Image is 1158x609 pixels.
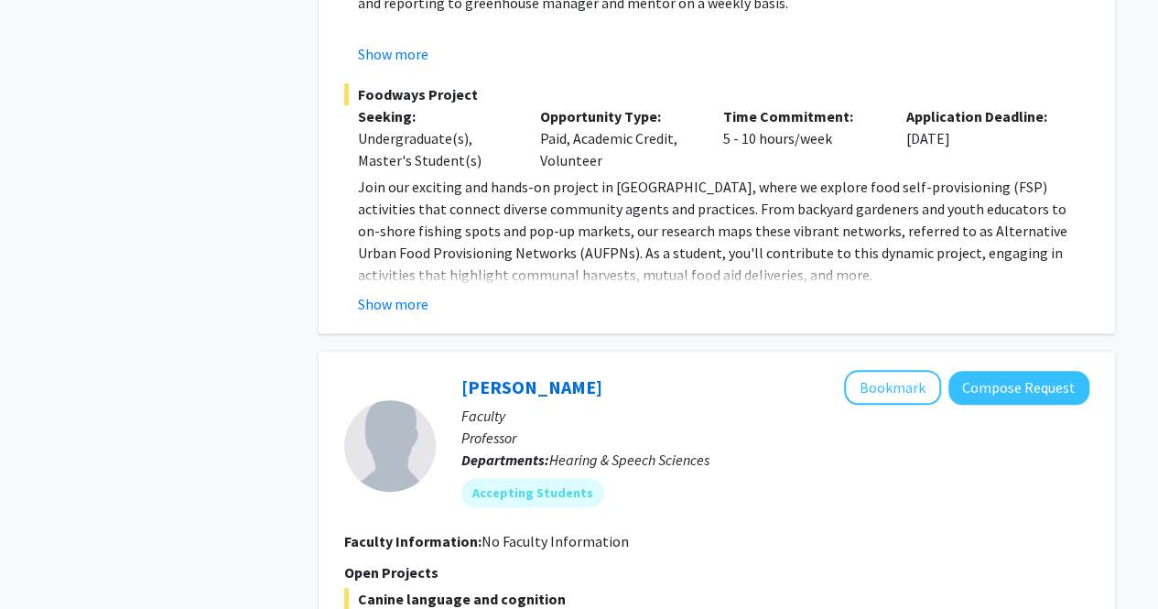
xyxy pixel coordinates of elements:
[358,176,1089,286] p: Join our exciting and hands-on project in [GEOGRAPHIC_DATA], where we explore food self-provision...
[526,105,709,171] div: Paid, Academic Credit, Volunteer
[461,478,604,507] mat-chip: Accepting Students
[344,83,1089,105] span: Foodways Project
[358,127,514,171] div: Undergraduate(s), Master's Student(s)
[358,43,428,65] button: Show more
[358,105,514,127] p: Seeking:
[540,105,696,127] p: Opportunity Type:
[549,451,709,469] span: Hearing & Speech Sciences
[948,371,1089,405] button: Compose Request to Rochelle Newman
[906,105,1062,127] p: Application Deadline:
[709,105,893,171] div: 5 - 10 hours/week
[893,105,1076,171] div: [DATE]
[844,370,941,405] button: Add Rochelle Newman to Bookmarks
[358,293,428,315] button: Show more
[461,427,1089,449] p: Professor
[344,561,1089,583] p: Open Projects
[482,532,629,550] span: No Faculty Information
[461,451,549,469] b: Departments:
[461,405,1089,427] p: Faculty
[723,105,879,127] p: Time Commitment:
[461,375,602,398] a: [PERSON_NAME]
[14,527,78,595] iframe: Chat
[344,532,482,550] b: Faculty Information:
